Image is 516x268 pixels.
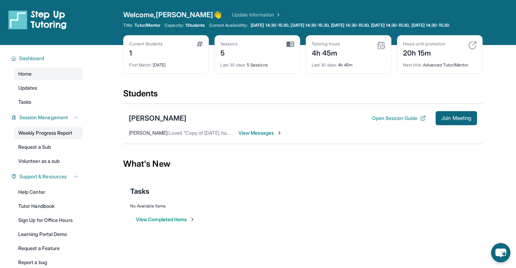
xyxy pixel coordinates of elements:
div: 1 [129,47,163,58]
span: Next title : [403,62,422,68]
span: Tasks [130,186,150,196]
span: Home [18,70,32,77]
div: Students [123,88,483,103]
a: Help Center [14,186,83,198]
span: Join Meeting [441,116,471,120]
div: What's New [123,148,483,179]
div: [PERSON_NAME] [129,113,186,123]
div: Current Students [129,41,163,47]
a: [DATE] 14:30-15:30, [DATE] 14:30-15:30, [DATE] 14:30-15:30, [DATE] 14:30-15:30, [DATE] 14:30-15:30 [249,23,451,28]
span: Loved “Copy of [DATE] homework. Just a heads up that [PERSON_NAME] is feeling a little under the ... [168,130,429,136]
span: [DATE] 14:30-15:30, [DATE] 14:30-15:30, [DATE] 14:30-15:30, [DATE] 14:30-15:30, [DATE] 14:30-15:30 [251,23,449,28]
button: Support & Resources [16,173,79,180]
button: chat-button [491,243,510,262]
div: 4h 45m [312,58,385,68]
span: Session Management [19,114,68,121]
div: Hours until promotion [403,41,445,47]
span: Last 30 days : [220,62,246,68]
span: Current Availability: [209,23,248,28]
div: 5 Sessions [220,58,294,68]
button: View Completed Items [136,216,195,223]
a: Tutor Handbook [14,200,83,212]
span: First Match : [129,62,152,68]
span: Support & Resources [19,173,67,180]
span: Capacity: [165,23,184,28]
img: Chevron-Right [277,130,282,136]
span: Tutor/Mentor [134,23,160,28]
img: card [377,41,385,50]
img: card [197,41,203,47]
div: Advanced Tutor/Mentor [403,58,477,68]
img: card [468,41,477,50]
a: Home [14,68,83,80]
button: Dashboard [16,55,79,62]
span: 1 Students [185,23,205,28]
span: Updates [18,84,38,91]
div: 20h 15m [403,47,445,58]
span: [PERSON_NAME] : [129,130,168,136]
a: Volunteer as a sub [14,155,83,167]
a: Tasks [14,96,83,108]
img: Chevron Right [274,11,281,18]
a: Update Information [232,11,281,18]
a: Request a Feature [14,242,83,255]
span: Last 30 days : [312,62,337,68]
button: Session Management [16,114,79,121]
div: No Available Items [130,203,476,209]
span: View Messages [238,129,282,136]
div: 4h 45m [312,47,340,58]
span: Tasks [18,98,31,106]
a: Sign Up for Office Hours [14,214,83,226]
img: card [286,41,294,47]
span: Dashboard [19,55,44,62]
img: logo [8,10,67,30]
div: Tutoring hours [312,41,340,47]
a: Weekly Progress Report [14,127,83,139]
span: Title: [123,23,133,28]
div: Sessions [220,41,238,47]
a: Updates [14,82,83,94]
div: 5 [220,47,238,58]
button: Join Meeting [436,111,477,125]
a: Request a Sub [14,141,83,153]
div: [DATE] [129,58,203,68]
a: Learning Portal Demo [14,228,83,241]
span: Welcome, [PERSON_NAME] 👋 [123,10,222,20]
button: Open Session Guide [372,115,426,122]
